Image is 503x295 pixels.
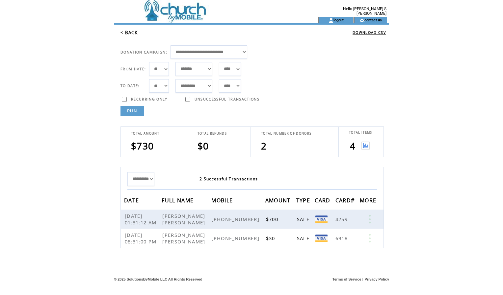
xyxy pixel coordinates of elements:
span: DONATION CAMPAIGN: [120,50,167,55]
span: RECURRING ONLY [131,97,168,102]
a: FULL NAME [162,198,195,202]
span: [DATE] 08:31:00 PM [125,232,158,245]
span: DATE [124,195,141,207]
a: TYPE [296,198,312,202]
img: View graph [361,142,370,150]
span: [DATE] 01:31:12 AM [125,213,158,226]
img: Visa [315,235,328,242]
span: [PERSON_NAME] [PERSON_NAME] [162,232,207,245]
a: CARD [315,198,332,202]
a: < BACK [120,30,138,35]
span: [PHONE_NUMBER] [211,216,261,222]
span: FROM DATE: [120,67,146,71]
img: account_icon.gif [329,18,333,23]
a: Terms of Service [332,277,361,281]
span: CARD# [335,195,357,207]
span: AMOUNT [265,195,292,207]
span: $700 [266,216,280,222]
span: $730 [131,140,154,152]
span: TYPE [296,195,312,207]
a: CARD# [335,198,357,202]
span: [PERSON_NAME] [PERSON_NAME] [162,213,207,226]
span: © 2025 SolutionsByMobile LLC All Rights Reserved [114,277,202,281]
img: VISA [315,216,328,223]
span: TOTAL AMOUNT [131,131,159,136]
span: TOTAL ITEMS [349,130,372,135]
span: 4 [350,140,356,152]
span: UNSUCCESSFUL TRANSACTIONS [195,97,259,102]
a: MOBILE [211,198,234,202]
span: TOTAL REFUNDS [198,131,227,136]
span: SALE [297,235,311,241]
a: AMOUNT [265,198,292,202]
a: DOWNLOAD CSV [353,30,386,35]
a: logout [333,18,344,22]
span: TOTAL NUMBER OF DONORS [261,131,311,136]
span: SALE [297,216,311,222]
a: contact us [364,18,382,22]
span: $30 [266,235,277,241]
span: Hello [PERSON_NAME] S [PERSON_NAME] [343,7,386,16]
span: TO DATE: [120,83,140,88]
a: Privacy Policy [364,277,389,281]
span: MOBILE [211,195,234,207]
span: [PHONE_NUMBER] [211,235,261,241]
span: $0 [198,140,209,152]
img: contact_us_icon.gif [359,18,364,23]
span: | [362,277,363,281]
span: 6918 [335,235,349,241]
span: CARD [315,195,332,207]
a: DATE [124,198,141,202]
span: 2 [261,140,267,152]
a: RUN [120,106,144,116]
span: 4259 [335,216,349,222]
span: FULL NAME [162,195,195,207]
span: 2 Successful Transactions [199,176,258,182]
span: MORE [360,195,378,207]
